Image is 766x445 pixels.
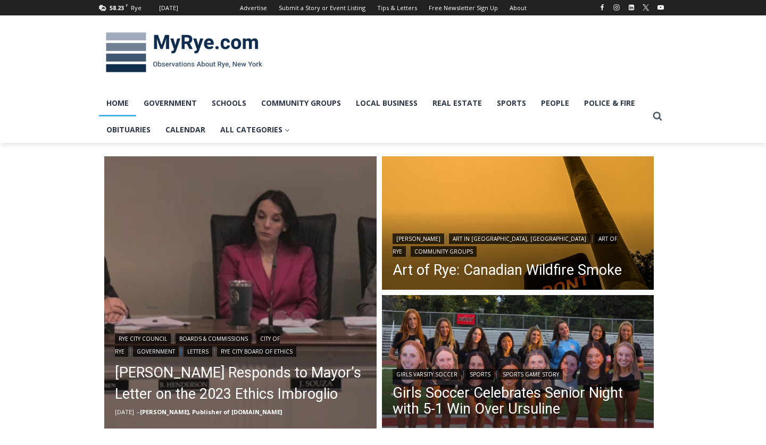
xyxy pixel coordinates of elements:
a: Linkedin [625,1,638,14]
a: Real Estate [425,90,489,116]
a: Read More Art of Rye: Canadian Wildfire Smoke [382,156,654,292]
a: Art of Rye [393,233,617,257]
div: | | | | | [115,331,366,357]
a: Art in [GEOGRAPHIC_DATA], [GEOGRAPHIC_DATA] [449,233,590,244]
a: All Categories [213,116,297,143]
a: Government [136,90,204,116]
a: Read More Girls Soccer Celebrates Senior Night with 5-1 Win Over Ursuline [382,295,654,431]
a: Obituaries [99,116,158,143]
a: Sports [489,90,534,116]
div: | | | [393,231,644,257]
a: Art of Rye: Canadian Wildfire Smoke [393,262,644,278]
a: Girls Varsity Soccer [393,369,461,380]
span: F [126,2,128,8]
a: Community Groups [411,246,477,257]
div: [DATE] [159,3,178,13]
a: X [639,1,652,14]
span: All Categories [220,124,290,136]
div: Rye [131,3,141,13]
a: Girls Soccer Celebrates Senior Night with 5-1 Win Over Ursuline [393,385,644,417]
a: [PERSON_NAME], Publisher of [DOMAIN_NAME] [140,408,282,416]
a: Read More Henderson Responds to Mayor’s Letter on the 2023 Ethics Imbroglio [104,156,377,429]
a: Local Business [348,90,425,116]
a: Community Groups [254,90,348,116]
a: YouTube [654,1,667,14]
img: (PHOTO: The 2025 Rye Girls Soccer seniors. L to R: Parker Calhoun, Claire Curran, Alessia MacKinn... [382,295,654,431]
a: [PERSON_NAME] Responds to Mayor’s Letter on the 2023 Ethics Imbroglio [115,362,366,405]
img: [PHOTO: Canadian Wildfire Smoke. Few ventured out unmasked as the skies turned an eerie orange in... [382,156,654,292]
a: [PERSON_NAME] [393,233,444,244]
a: Government [133,346,179,357]
time: [DATE] [115,408,134,416]
a: Rye City Board of Ethics [217,346,296,357]
a: People [534,90,577,116]
a: Letters [184,346,212,357]
a: Calendar [158,116,213,143]
a: Instagram [610,1,623,14]
span: 58.23 [110,4,124,12]
a: Police & Fire [577,90,643,116]
button: View Search Form [648,107,667,126]
span: – [137,408,140,416]
a: Schools [204,90,254,116]
a: Rye City Council [115,333,171,344]
img: (PHOTO: Councilmembers Bill Henderson, Julie Souza and Mayor Josh Cohn during the City Council me... [104,156,377,429]
a: Boards & Commissions [176,333,252,344]
img: MyRye.com [99,25,269,80]
a: Sports [466,369,494,380]
a: Home [99,90,136,116]
div: | | [393,367,644,380]
a: Facebook [596,1,609,14]
a: Sports Game Story [499,369,563,380]
nav: Primary Navigation [99,90,648,144]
